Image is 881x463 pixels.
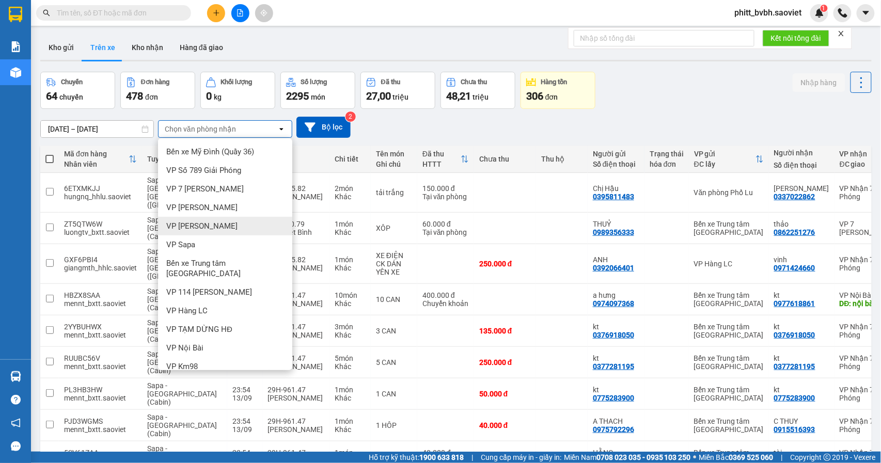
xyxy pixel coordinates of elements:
[376,295,412,304] div: 10 CAN
[694,188,764,197] div: Văn phòng Phố Lu
[200,72,275,109] button: Khối lượng0kg
[422,220,469,228] div: 60.000 đ
[59,146,142,173] th: Toggle SortBy
[166,165,241,175] span: VP Số 789 Giải Phóng
[774,394,815,402] div: 0775283900
[694,386,764,402] div: Bến xe Trung tâm [GEOGRAPHIC_DATA]
[574,30,754,46] input: Nhập số tổng đài
[166,361,198,372] span: VP Km98
[231,4,249,22] button: file-add
[376,188,412,197] div: tải trắng
[335,184,366,193] div: 2 món
[41,121,153,137] input: Select a date range.
[40,72,115,109] button: Chuyến64chuyến
[171,35,231,60] button: Hàng đã giao
[694,455,697,459] span: ⚪️
[593,331,634,339] div: 0376918050
[729,453,774,461] strong: 0369 525 060
[593,362,634,371] div: 0377281195
[479,327,531,335] div: 135.000 đ
[64,150,129,158] div: Mã đơn hàng
[479,358,531,366] div: 250.000 đ
[541,155,583,163] div: Thu hộ
[774,417,829,425] div: C THUY
[335,386,366,394] div: 1 món
[311,93,325,101] span: món
[774,228,815,236] div: 0862251276
[64,299,137,308] div: mennt_bxtt.saoviet
[471,452,473,463] span: |
[369,452,464,463] span: Hỗ trợ kỹ thuật:
[593,228,634,236] div: 0989356333
[166,343,203,353] span: VP Nội Bài
[268,425,324,434] div: [PERSON_NAME]
[232,394,257,402] div: 13/09
[774,193,815,201] div: 0337022862
[280,72,355,109] button: Số lượng2295món
[593,386,639,394] div: kt
[64,264,137,272] div: giangmth_hhlc.saoviet
[694,220,764,236] div: Bến xe Trung tâm [GEOGRAPHIC_DATA]
[694,150,756,158] div: VP gửi
[166,324,232,334] span: VP TẠM DỪNG HĐ
[260,9,268,17] span: aim
[335,354,366,362] div: 5 món
[774,149,829,157] div: Người nhận
[821,5,828,12] sup: 1
[335,449,366,457] div: 1 món
[120,72,195,109] button: Đơn hàng478đơn
[268,264,324,272] div: [PERSON_NAME]
[232,425,257,434] div: 13/09
[593,299,634,308] div: 0974097368
[815,8,824,18] img: icon-new-feature
[360,72,435,109] button: Đã thu27,00 triệu
[857,4,875,22] button: caret-down
[268,323,324,331] div: 29H-961.47
[422,193,469,201] div: Tại văn phòng
[268,417,324,425] div: 29H-961.47
[479,155,531,163] div: Chưa thu
[419,453,464,461] strong: 1900 633 818
[479,260,531,268] div: 250.000 đ
[838,30,845,37] span: close
[213,9,220,17] span: plus
[593,160,639,168] div: Số điện thoại
[214,93,222,101] span: kg
[689,146,769,173] th: Toggle SortBy
[699,452,774,463] span: Miền Bắc
[268,160,324,168] div: Tài xế
[335,291,366,299] div: 10 món
[43,9,50,17] span: search
[694,160,756,168] div: ĐC lấy
[335,331,366,339] div: Khác
[147,287,217,312] span: Sapa - [GEOGRAPHIC_DATA] (Cabin)
[593,425,634,434] div: 0975792296
[268,394,324,402] div: [PERSON_NAME]
[774,220,829,228] div: thảo
[376,327,412,335] div: 3 CAN
[593,449,639,457] div: HẰNG
[64,386,137,394] div: PL3HB3HW
[774,184,829,193] div: Chị Hồng
[479,421,531,429] div: 40.000 đ
[147,350,217,375] span: Sapa - [GEOGRAPHIC_DATA] (Cabin)
[481,452,561,463] span: Cung cấp máy in - giấy in:
[545,93,558,101] span: đơn
[64,160,129,168] div: Nhân viên
[82,35,123,60] button: Trên xe
[376,421,412,429] div: 1 HÔP
[166,287,252,297] span: VP 114 [PERSON_NAME]
[376,260,412,276] div: CK DÁN YÊN XE
[335,228,366,236] div: Khác
[541,78,568,86] div: Hàng tồn
[64,331,137,339] div: mennt_bxtt.saoviet
[166,147,254,157] span: Bến xe Mỹ Đình (Quầy 36)
[268,256,324,264] div: 29H-805.82
[781,452,783,463] span: |
[376,390,412,398] div: 1 CAN
[774,161,829,169] div: Số điện thoại
[232,449,257,457] div: 23:54
[593,264,634,272] div: 0392066401
[376,160,412,168] div: Ghi chú
[774,425,815,434] div: 0915516393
